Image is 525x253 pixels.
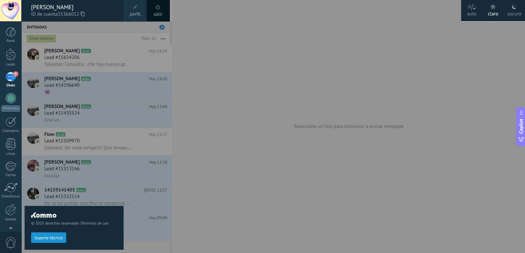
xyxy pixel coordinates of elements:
[1,39,20,43] div: Panel
[1,105,20,112] div: WhatsApp
[31,235,66,240] a: Soporte técnico
[1,173,20,177] div: Correo
[1,63,20,67] div: Leads
[467,4,476,21] div: auto
[31,4,117,11] div: [PERSON_NAME]
[34,236,63,240] span: Soporte técnico
[13,71,18,77] span: 9
[518,118,524,134] span: Copilot
[1,194,20,199] div: Estadísticas
[153,11,162,18] a: salir
[1,129,20,133] div: Calendario
[31,221,117,226] span: © 2025 derechos reservados |
[31,11,117,18] span: ID de cuenta
[507,4,521,21] div: oscuro
[31,232,66,243] button: Soporte técnico
[1,152,20,156] div: Listas
[130,11,140,18] span: perfil
[58,11,85,18] span: 35366012
[488,4,498,21] div: claro
[1,83,20,88] div: Chats
[81,221,109,226] a: Términos de uso
[1,217,20,222] div: Ajustes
